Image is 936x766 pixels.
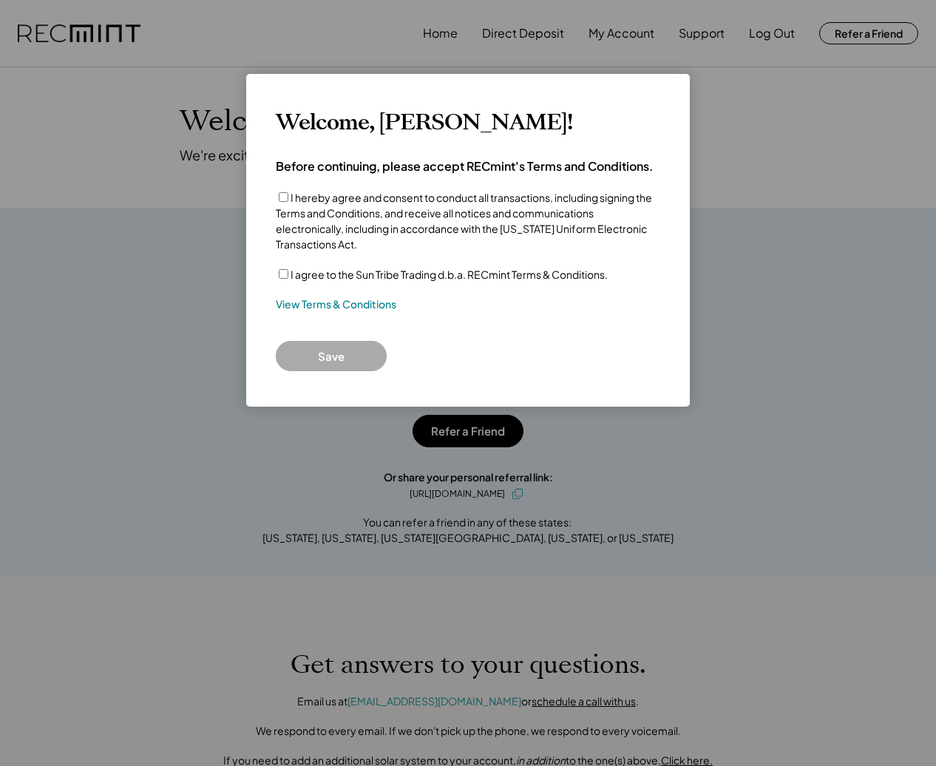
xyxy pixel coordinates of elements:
[291,268,608,281] label: I agree to the Sun Tribe Trading d.b.a. RECmint Terms & Conditions.
[276,191,652,251] label: I hereby agree and consent to conduct all transactions, including signing the Terms and Condition...
[276,109,572,136] h3: Welcome, [PERSON_NAME]!
[276,341,387,371] button: Save
[276,297,396,312] a: View Terms & Conditions
[276,158,654,174] h4: Before continuing, please accept RECmint's Terms and Conditions.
